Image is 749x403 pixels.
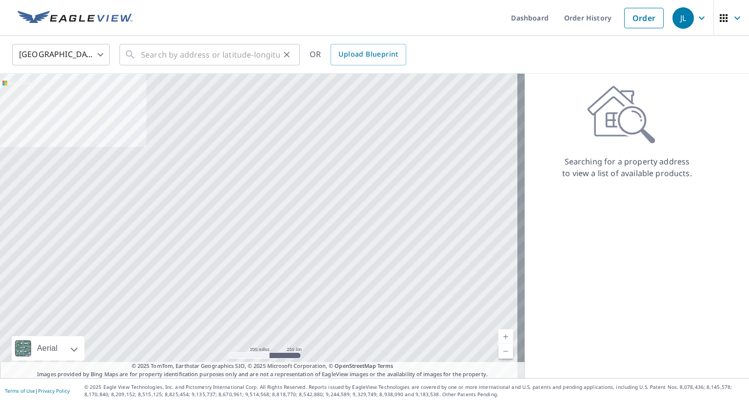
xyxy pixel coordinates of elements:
input: Search by address or latitude-longitude [141,41,280,68]
div: [GEOGRAPHIC_DATA] [12,41,110,68]
div: Aerial [12,336,84,361]
a: Order [624,8,664,28]
button: Clear [280,48,294,61]
a: Current Level 5, Zoom Out [498,344,513,359]
div: JL [672,7,694,29]
p: © 2025 Eagle View Technologies, Inc. and Pictometry International Corp. All Rights Reserved. Repo... [84,383,744,398]
a: Upload Blueprint [331,44,406,65]
p: | [5,388,70,394]
span: Upload Blueprint [338,48,398,60]
a: OpenStreetMap [335,362,375,369]
a: Privacy Policy [38,387,70,394]
a: Terms [377,362,394,369]
div: Aerial [34,336,60,361]
span: © 2025 TomTom, Earthstar Geographics SIO, © 2025 Microsoft Corporation, © [132,362,394,370]
a: Current Level 5, Zoom In [498,329,513,344]
p: Searching for a property address to view a list of available products. [562,156,692,179]
div: OR [310,44,406,65]
a: Terms of Use [5,387,35,394]
img: EV Logo [18,11,133,25]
